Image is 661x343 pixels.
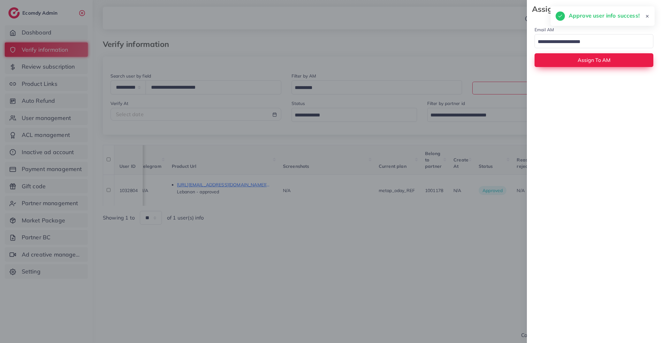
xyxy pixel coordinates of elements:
[535,34,653,48] div: Search for option
[578,57,611,63] span: Assign To AM
[643,3,656,16] button: Close
[569,11,640,20] h5: Approve user info success!
[643,3,656,16] svg: x
[535,53,653,67] button: Assign To AM
[536,37,645,47] input: Search for option
[532,4,643,15] strong: Assign To AM
[535,26,554,33] label: Email AM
